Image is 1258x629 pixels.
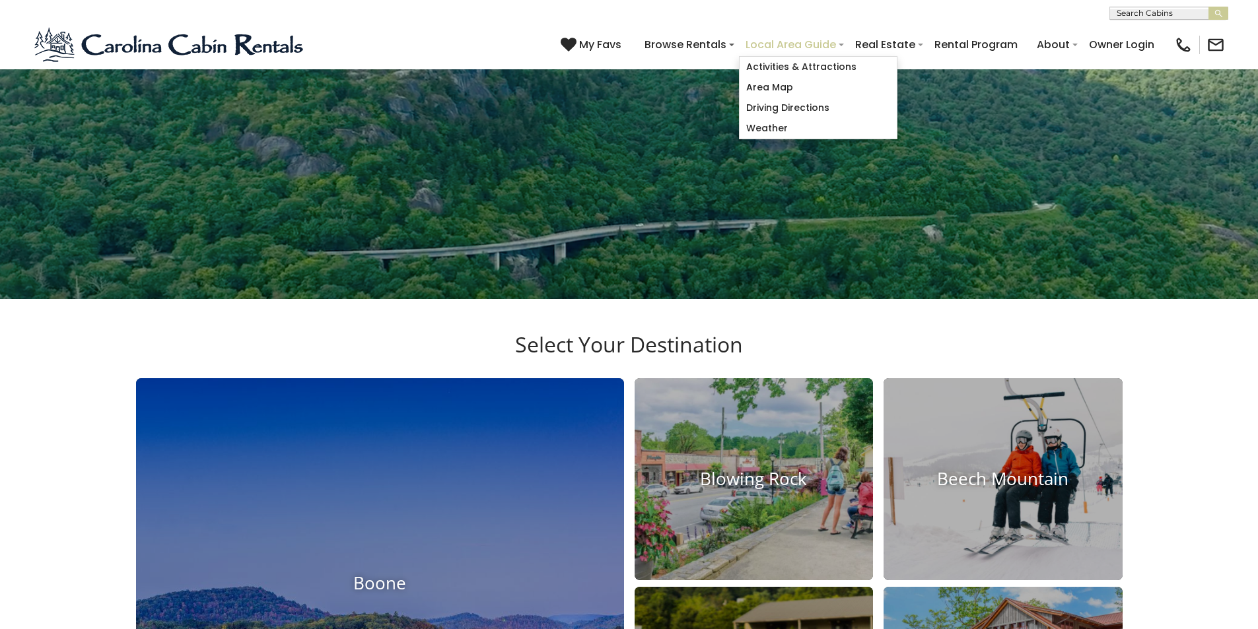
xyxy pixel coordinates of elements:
a: Owner Login [1082,33,1161,56]
a: Real Estate [849,33,922,56]
a: Beech Mountain [884,378,1123,580]
a: Rental Program [928,33,1024,56]
a: Area Map [740,77,897,98]
h4: Boone [136,573,624,593]
a: Local Area Guide [739,33,843,56]
a: Activities & Attractions [740,57,897,77]
a: Weather [740,118,897,139]
img: Blue-2.png [33,25,307,65]
h3: Select Your Destination [134,332,1125,378]
a: Blowing Rock [635,378,874,580]
a: Browse Rentals [638,33,733,56]
h4: Beech Mountain [884,469,1123,489]
a: About [1030,33,1076,56]
span: My Favs [579,36,621,53]
a: Driving Directions [740,98,897,118]
img: phone-regular-black.png [1174,36,1193,54]
a: My Favs [561,36,625,53]
img: mail-regular-black.png [1206,36,1225,54]
h4: Blowing Rock [635,469,874,489]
